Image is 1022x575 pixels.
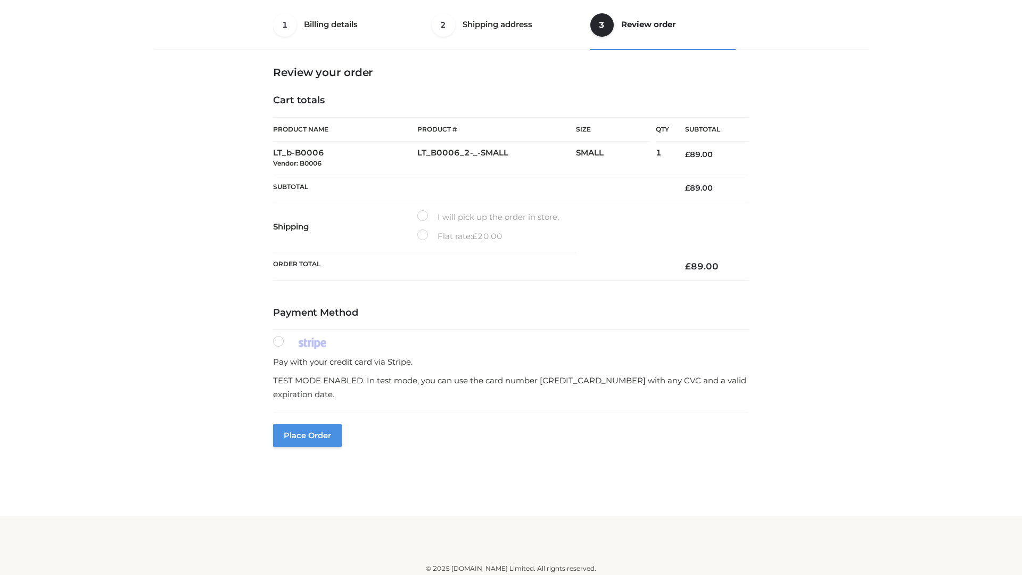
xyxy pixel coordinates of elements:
th: Product Name [273,117,417,142]
bdi: 20.00 [472,231,502,241]
td: LT_b-B0006 [273,142,417,175]
p: Pay with your credit card via Stripe. [273,355,749,369]
h4: Cart totals [273,95,749,106]
th: Shipping [273,201,417,252]
span: £ [472,231,477,241]
td: 1 [656,142,669,175]
th: Qty [656,117,669,142]
th: Subtotal [273,175,669,201]
td: SMALL [576,142,656,175]
span: £ [685,261,691,272]
th: Product # [417,117,576,142]
th: Size [576,118,650,142]
td: LT_B0006_2-_-SMALL [417,142,576,175]
h4: Payment Method [273,307,749,319]
th: Order Total [273,252,669,281]
h3: Review your order [273,66,749,79]
label: Flat rate: [417,229,502,243]
label: I will pick up the order in store. [417,210,559,224]
p: TEST MODE ENABLED. In test mode, you can use the card number [CREDIT_CARD_NUMBER] with any CVC an... [273,374,749,401]
small: Vendor: B0006 [273,159,322,167]
span: £ [685,183,690,193]
bdi: 89.00 [685,150,713,159]
div: © 2025 [DOMAIN_NAME] Limited. All rights reserved. [158,563,864,574]
bdi: 89.00 [685,261,719,272]
button: Place order [273,424,342,447]
span: £ [685,150,690,159]
bdi: 89.00 [685,183,713,193]
th: Subtotal [669,118,749,142]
